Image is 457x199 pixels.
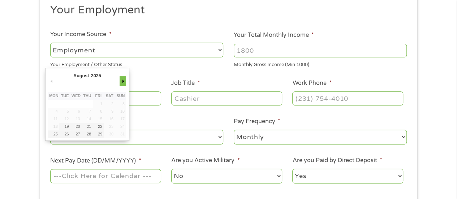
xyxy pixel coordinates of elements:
abbr: Wednesday [72,94,81,98]
label: Are you Active Military [171,157,240,164]
abbr: Sunday [117,94,125,98]
label: Your Income Source [50,31,111,38]
label: Work Phone [292,79,331,87]
button: Previous Month [48,76,55,86]
div: Monthly Gross Income (Min 1000) [234,59,407,69]
button: 29 [93,130,104,138]
button: 25 [48,130,59,138]
input: Cashier [171,91,282,105]
button: 19 [59,123,70,130]
abbr: Saturday [106,94,113,98]
button: 20 [70,123,82,130]
label: Next Pay Date (DD/MM/YYYY) [50,157,141,165]
h2: Your Employment [50,3,401,17]
abbr: Thursday [83,94,91,98]
abbr: Tuesday [61,94,69,98]
button: 28 [82,130,93,138]
label: Pay Frequency [234,118,280,125]
div: August [72,71,90,81]
abbr: Friday [95,94,102,98]
button: 21 [82,123,93,130]
button: 26 [59,130,70,138]
input: Use the arrow keys to pick a date [50,169,161,183]
label: Your Total Monthly Income [234,31,314,39]
label: Job Title [171,79,200,87]
div: Your Employment / Other Status [50,59,223,69]
button: Next Month [120,76,126,86]
label: Are you Paid by Direct Deposit [292,157,382,164]
div: 2025 [90,71,102,81]
input: (231) 754-4010 [292,91,403,105]
button: 22 [93,123,104,130]
button: 27 [70,130,82,138]
input: 1800 [234,44,407,57]
abbr: Monday [49,94,58,98]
